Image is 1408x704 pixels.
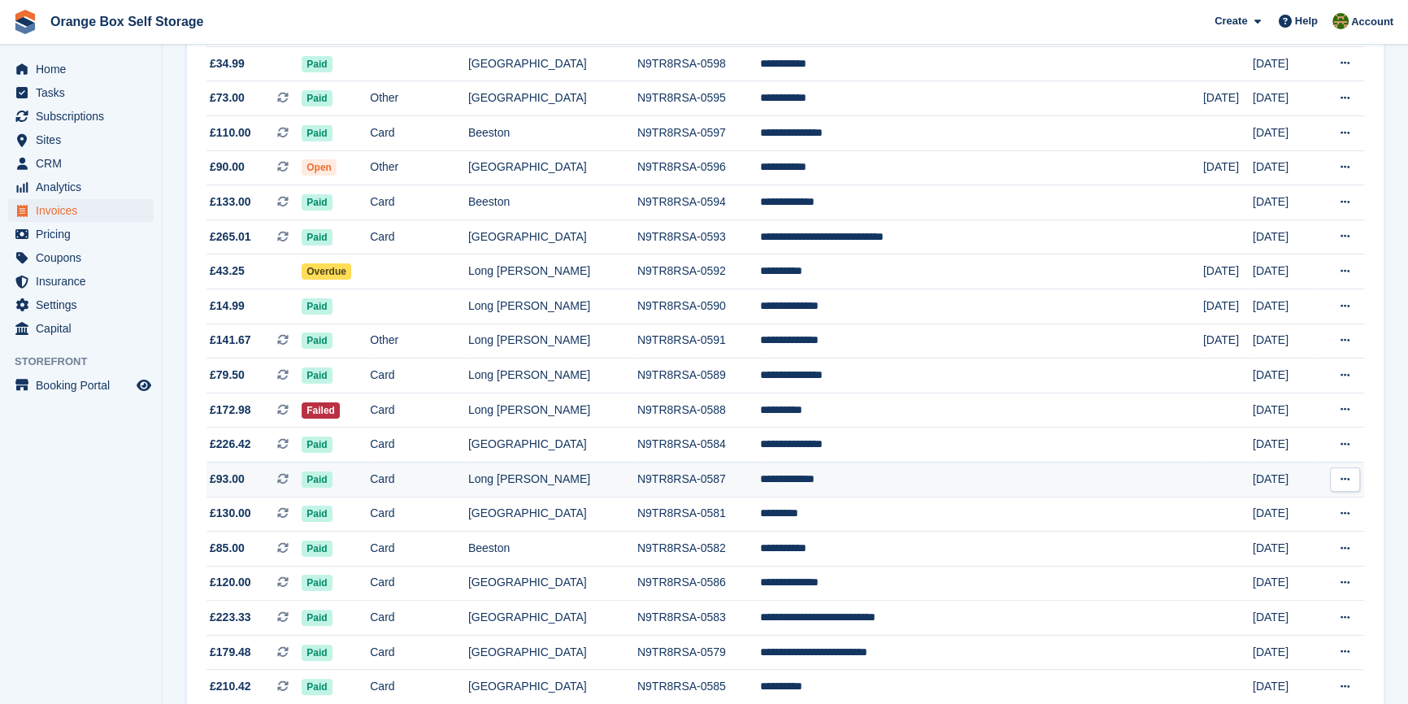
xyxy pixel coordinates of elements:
[637,115,760,150] td: N9TR8RSA-0597
[210,436,251,453] span: £226.42
[36,246,133,269] span: Coupons
[1253,359,1317,393] td: [DATE]
[1332,13,1349,29] img: Sarah
[468,393,637,428] td: Long [PERSON_NAME]
[302,125,332,141] span: Paid
[637,359,760,393] td: N9TR8RSA-0589
[302,298,332,315] span: Paid
[637,462,760,497] td: N9TR8RSA-0587
[1253,115,1317,150] td: [DATE]
[370,150,468,185] td: Other
[210,540,245,557] span: £85.00
[637,393,760,428] td: N9TR8RSA-0588
[1253,254,1317,289] td: [DATE]
[468,289,637,324] td: Long [PERSON_NAME]
[210,89,245,106] span: £73.00
[302,679,332,695] span: Paid
[302,56,332,72] span: Paid
[468,219,637,254] td: [GEOGRAPHIC_DATA]
[468,359,637,393] td: Long [PERSON_NAME]
[370,81,468,116] td: Other
[302,610,332,626] span: Paid
[302,437,332,453] span: Paid
[468,115,637,150] td: Beeston
[468,81,637,116] td: [GEOGRAPHIC_DATA]
[468,324,637,359] td: Long [PERSON_NAME]
[637,428,760,463] td: N9TR8RSA-0584
[8,199,154,222] a: menu
[1203,81,1253,116] td: [DATE]
[468,46,637,81] td: [GEOGRAPHIC_DATA]
[468,601,637,636] td: [GEOGRAPHIC_DATA]
[370,393,468,428] td: Card
[210,332,251,349] span: £141.67
[302,90,332,106] span: Paid
[370,428,468,463] td: Card
[468,254,637,289] td: Long [PERSON_NAME]
[36,270,133,293] span: Insurance
[370,635,468,670] td: Card
[1253,46,1317,81] td: [DATE]
[468,497,637,532] td: [GEOGRAPHIC_DATA]
[210,609,251,626] span: £223.33
[210,644,251,661] span: £179.48
[1351,14,1393,30] span: Account
[302,194,332,211] span: Paid
[210,193,251,211] span: £133.00
[370,115,468,150] td: Card
[1253,185,1317,220] td: [DATE]
[210,678,251,695] span: £210.42
[302,263,351,280] span: Overdue
[210,159,245,176] span: £90.00
[210,55,245,72] span: £34.99
[1253,81,1317,116] td: [DATE]
[370,359,468,393] td: Card
[210,228,251,246] span: £265.01
[370,462,468,497] td: Card
[1295,13,1318,29] span: Help
[370,324,468,359] td: Other
[637,254,760,289] td: N9TR8RSA-0592
[468,428,637,463] td: [GEOGRAPHIC_DATA]
[210,574,251,591] span: £120.00
[468,462,637,497] td: Long [PERSON_NAME]
[637,289,760,324] td: N9TR8RSA-0590
[8,152,154,175] a: menu
[302,575,332,591] span: Paid
[36,293,133,316] span: Settings
[36,81,133,104] span: Tasks
[370,219,468,254] td: Card
[210,471,245,488] span: £93.00
[1253,601,1317,636] td: [DATE]
[1253,566,1317,601] td: [DATE]
[15,354,162,370] span: Storefront
[302,332,332,349] span: Paid
[370,566,468,601] td: Card
[637,46,760,81] td: N9TR8RSA-0598
[637,219,760,254] td: N9TR8RSA-0593
[302,367,332,384] span: Paid
[13,10,37,34] img: stora-icon-8386f47178a22dfd0bd8f6a31ec36ba5ce8667c1dd55bd0f319d3a0aa187defe.svg
[637,497,760,532] td: N9TR8RSA-0581
[1253,289,1317,324] td: [DATE]
[210,263,245,280] span: £43.25
[468,635,637,670] td: [GEOGRAPHIC_DATA]
[8,246,154,269] a: menu
[134,376,154,395] a: Preview store
[468,150,637,185] td: [GEOGRAPHIC_DATA]
[1203,254,1253,289] td: [DATE]
[210,402,251,419] span: £172.98
[36,58,133,80] span: Home
[1253,219,1317,254] td: [DATE]
[637,532,760,567] td: N9TR8RSA-0582
[370,497,468,532] td: Card
[1215,13,1247,29] span: Create
[637,150,760,185] td: N9TR8RSA-0596
[468,532,637,567] td: Beeston
[210,367,245,384] span: £79.50
[36,223,133,246] span: Pricing
[36,105,133,128] span: Subscriptions
[302,229,332,246] span: Paid
[36,152,133,175] span: CRM
[637,324,760,359] td: N9TR8RSA-0591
